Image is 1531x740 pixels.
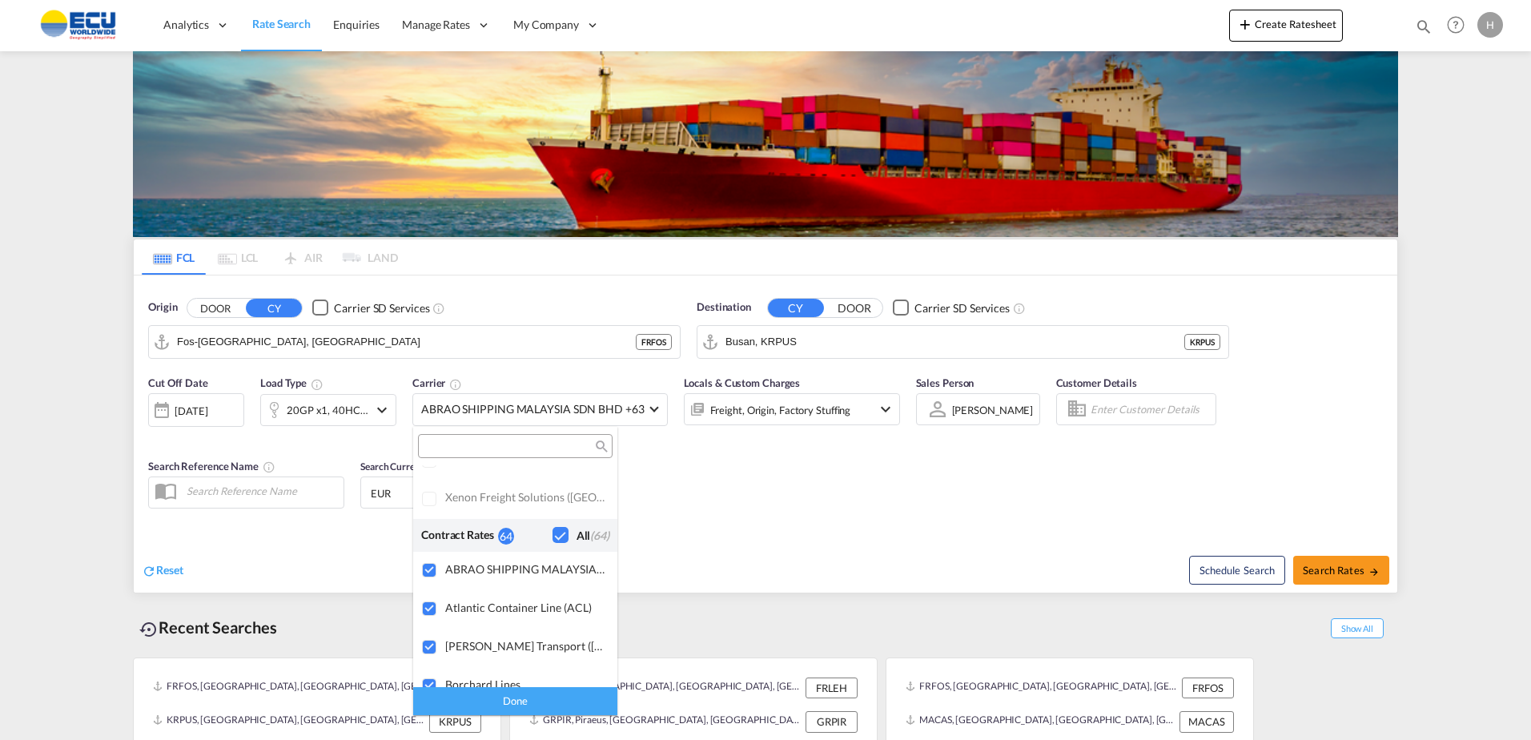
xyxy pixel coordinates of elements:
md-icon: icon-magnify [594,440,606,452]
span: (64) [590,529,609,542]
div: Done [413,687,617,715]
div: Contract Rates [421,527,498,544]
div: [PERSON_NAME] Transport ([GEOGRAPHIC_DATA]) | Direct [445,639,605,653]
div: Borchard Lines [445,678,605,691]
div: 64 [498,528,514,545]
div: Xenon Freight Solutions ([GEOGRAPHIC_DATA]) | API [445,490,605,505]
div: ABRAO SHIPPING MALAYSIA SDN BHD [445,562,605,576]
div: Atlantic Container Line (ACL) [445,601,605,614]
md-checkbox: Checkbox No Ink [553,527,609,544]
div: All [577,528,609,544]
